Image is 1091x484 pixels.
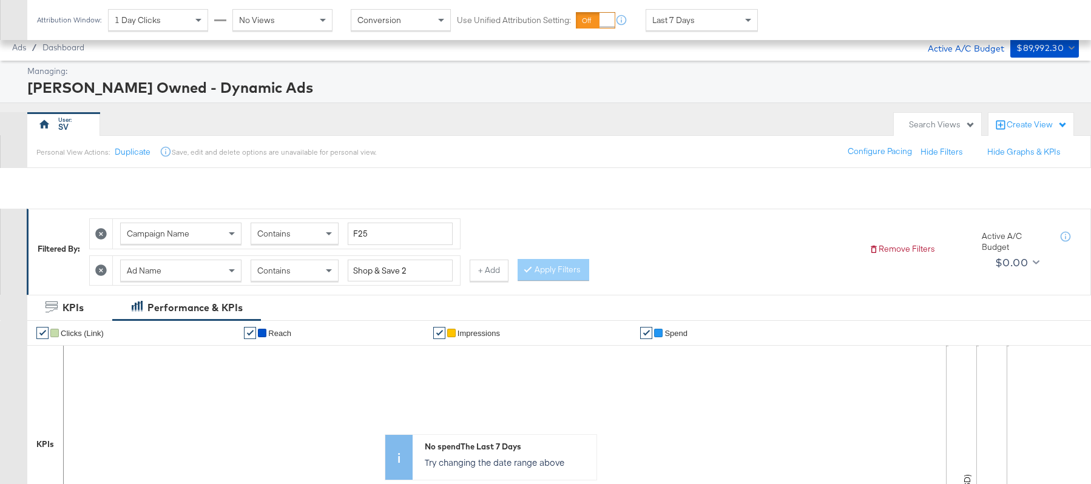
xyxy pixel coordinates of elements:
[458,329,500,338] span: Impressions
[839,141,920,163] button: Configure Pacing
[42,42,84,52] a: Dashboard
[1016,41,1064,56] div: $89,992.30
[357,15,401,25] span: Conversion
[920,146,963,158] button: Hide Filters
[244,327,256,339] a: ✔
[987,146,1061,158] button: Hide Graphs & KPIs
[38,243,80,255] div: Filtered By:
[348,223,453,245] input: Enter a search term
[115,15,161,25] span: 1 Day Clicks
[909,119,975,130] div: Search Views
[915,38,1004,56] div: Active A/C Budget
[58,121,69,133] div: SV
[115,146,150,158] button: Duplicate
[172,147,376,157] div: Save, edit and delete options are unavailable for personal view.
[640,327,652,339] a: ✔
[348,260,453,282] input: Enter a search term
[425,456,590,468] p: Try changing the date range above
[652,15,695,25] span: Last 7 Days
[36,147,110,157] div: Personal View Actions:
[268,329,291,338] span: Reach
[1010,38,1079,58] button: $89,992.30
[62,301,84,315] div: KPIs
[127,228,189,239] span: Campaign Name
[257,228,291,239] span: Contains
[27,66,1076,77] div: Managing:
[470,260,508,281] button: + Add
[36,16,102,24] div: Attribution Window:
[982,230,1049,253] div: Active A/C Budget
[425,441,590,452] div: No spend The Last 7 Days
[147,301,243,315] div: Performance & KPIs
[1007,119,1067,131] div: Create View
[26,42,42,52] span: /
[995,254,1028,272] div: $0.00
[457,15,571,26] label: Use Unified Attribution Setting:
[12,42,26,52] span: Ads
[61,329,104,338] span: Clicks (Link)
[433,327,445,339] a: ✔
[990,253,1042,272] button: $0.00
[239,15,275,25] span: No Views
[257,265,291,276] span: Contains
[127,265,161,276] span: Ad Name
[869,243,935,255] button: Remove Filters
[664,329,687,338] span: Spend
[36,327,49,339] a: ✔
[27,77,1076,98] div: [PERSON_NAME] Owned - Dynamic Ads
